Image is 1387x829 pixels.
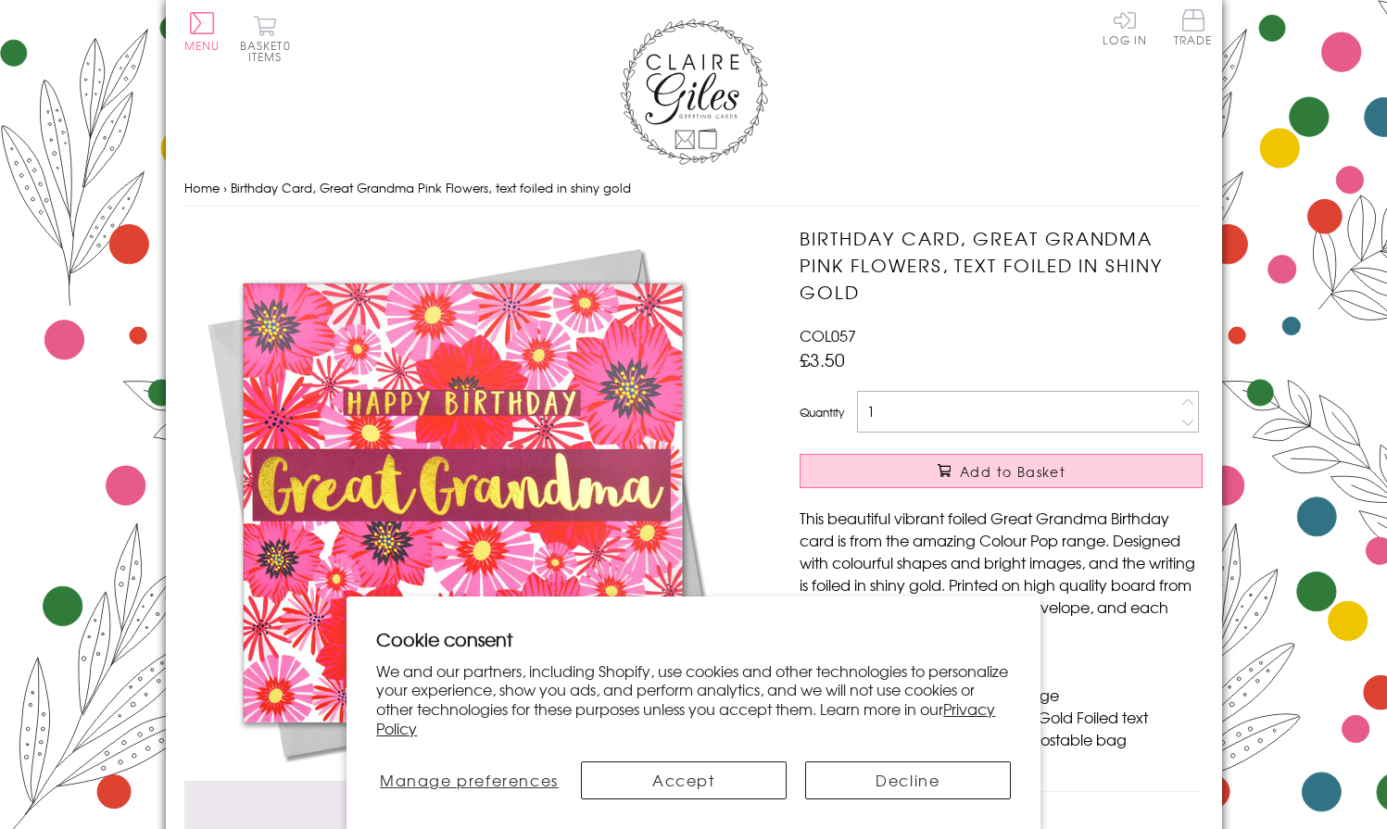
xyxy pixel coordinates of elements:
[805,761,1011,799] button: Decline
[184,225,740,781] img: Birthday Card, Great Grandma Pink Flowers, text foiled in shiny gold
[800,346,845,372] span: £3.50
[184,37,221,54] span: Menu
[184,170,1204,207] nav: breadcrumbs
[248,37,291,65] span: 0 items
[184,179,220,196] a: Home
[800,324,856,346] span: COL057
[800,507,1203,640] p: This beautiful vibrant foiled Great Grandma Birthday card is from the amazing Colour Pop range. D...
[800,404,844,421] label: Quantity
[380,769,559,791] span: Manage preferences
[800,225,1203,305] h1: Birthday Card, Great Grandma Pink Flowers, text foiled in shiny gold
[376,661,1011,738] p: We and our partners, including Shopify, use cookies and other technologies to personalize your ex...
[581,761,787,799] button: Accept
[620,19,768,165] img: Claire Giles Greetings Cards
[184,12,221,51] button: Menu
[240,15,291,62] button: Basket0 items
[376,626,1011,652] h2: Cookie consent
[960,462,1065,481] span: Add to Basket
[1103,9,1147,45] a: Log In
[376,761,561,799] button: Manage preferences
[1174,9,1213,45] span: Trade
[1174,9,1213,49] a: Trade
[231,179,631,196] span: Birthday Card, Great Grandma Pink Flowers, text foiled in shiny gold
[223,179,227,196] span: ›
[376,697,995,739] a: Privacy Policy
[800,454,1203,488] button: Add to Basket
